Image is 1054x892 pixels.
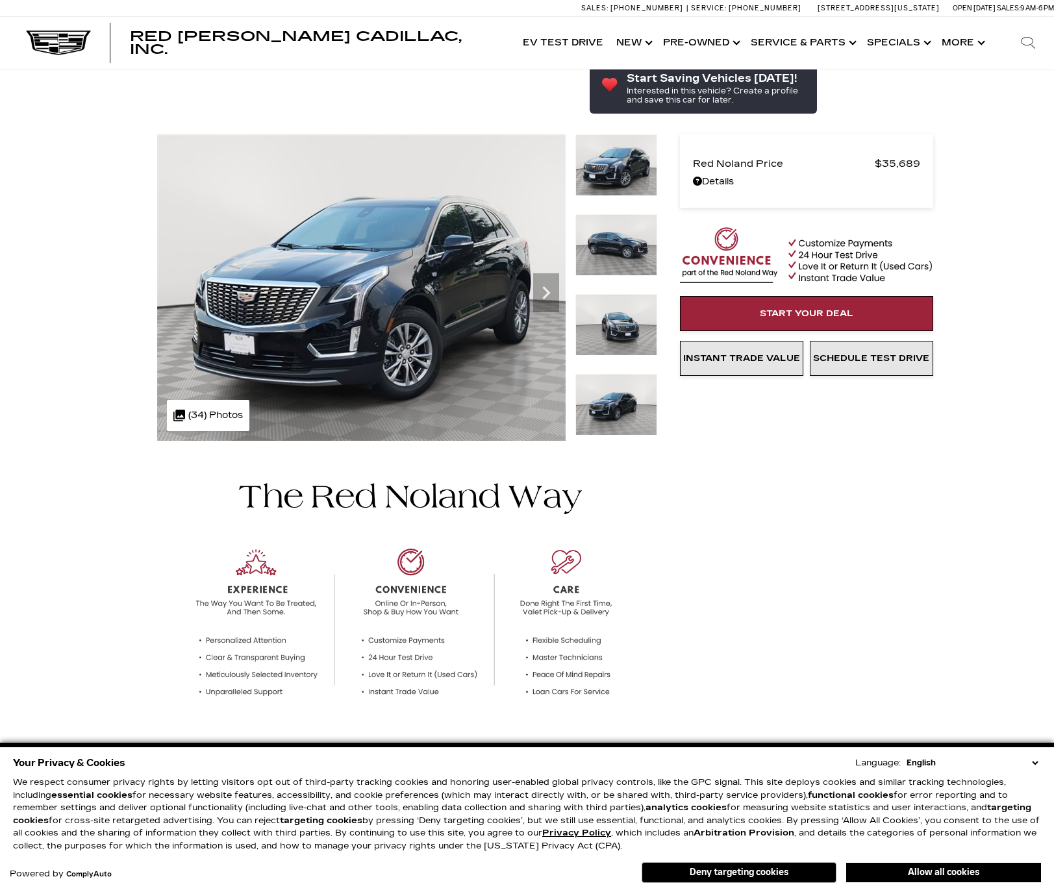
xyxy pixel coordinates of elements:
[13,776,1041,852] p: We respect consumer privacy rights by letting visitors opt out of third-party tracking cookies an...
[935,17,989,69] button: More
[693,173,920,191] a: Details
[855,759,901,767] div: Language:
[533,273,559,312] div: Next
[686,5,805,12] a: Service: [PHONE_NUMBER]
[875,155,920,173] span: $35,689
[693,155,875,173] span: Red Noland Price
[610,17,657,69] a: New
[810,341,933,376] a: Schedule Test Drive
[680,341,803,376] a: Instant Trade Value
[13,754,125,772] span: Your Privacy & Cookies
[10,870,112,878] div: Powered by
[581,5,686,12] a: Sales: [PHONE_NUMBER]
[575,374,657,436] img: Certified Used 2022 Stellar Black Metallic Cadillac Premium Luxury image 4
[130,29,462,57] span: Red [PERSON_NAME] Cadillac, Inc.
[1020,4,1054,12] span: 9 AM-6 PM
[646,802,727,813] strong: analytics cookies
[516,17,610,69] a: EV Test Drive
[167,400,249,431] div: (34) Photos
[157,134,566,441] img: Certified Used 2022 Stellar Black Metallic Cadillac Premium Luxury image 1
[997,4,1020,12] span: Sales:
[729,4,801,12] span: [PHONE_NUMBER]
[610,4,683,12] span: [PHONE_NUMBER]
[575,214,657,276] img: Certified Used 2022 Stellar Black Metallic Cadillac Premium Luxury image 2
[575,294,657,356] img: Certified Used 2022 Stellar Black Metallic Cadillac Premium Luxury image 3
[744,17,860,69] a: Service & Parts
[13,802,1031,826] strong: targeting cookies
[694,828,794,838] strong: Arbitration Provision
[693,155,920,173] a: Red Noland Price $35,689
[26,31,91,55] img: Cadillac Dark Logo with Cadillac White Text
[130,30,503,56] a: Red [PERSON_NAME] Cadillac, Inc.
[642,862,836,883] button: Deny targeting cookies
[691,4,727,12] span: Service:
[66,871,112,878] a: ComplyAuto
[813,353,929,364] span: Schedule Test Drive
[581,4,609,12] span: Sales:
[542,828,611,838] a: Privacy Policy
[818,4,940,12] a: [STREET_ADDRESS][US_STATE]
[280,815,362,826] strong: targeting cookies
[680,296,933,331] a: Start Your Deal
[953,4,996,12] span: Open [DATE]
[808,790,894,800] strong: functional cookies
[657,17,744,69] a: Pre-Owned
[846,863,1041,882] button: Allow all cookies
[903,756,1041,769] select: Language Select
[860,17,935,69] a: Specials
[683,353,800,364] span: Instant Trade Value
[760,308,853,319] span: Start Your Deal
[575,134,657,196] img: Certified Used 2022 Stellar Black Metallic Cadillac Premium Luxury image 1
[51,790,132,800] strong: essential cookies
